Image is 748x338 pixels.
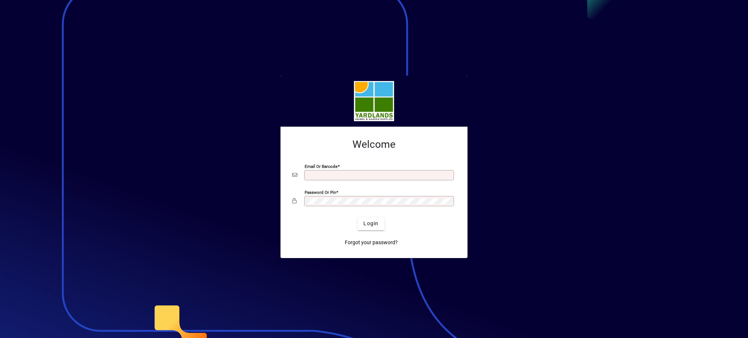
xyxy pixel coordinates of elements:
[305,189,336,195] mat-label: Password or Pin
[363,220,378,227] span: Login
[358,217,384,230] button: Login
[305,164,337,169] mat-label: Email or Barcode
[345,239,398,246] span: Forgot your password?
[292,138,456,151] h2: Welcome
[342,236,401,249] a: Forgot your password?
